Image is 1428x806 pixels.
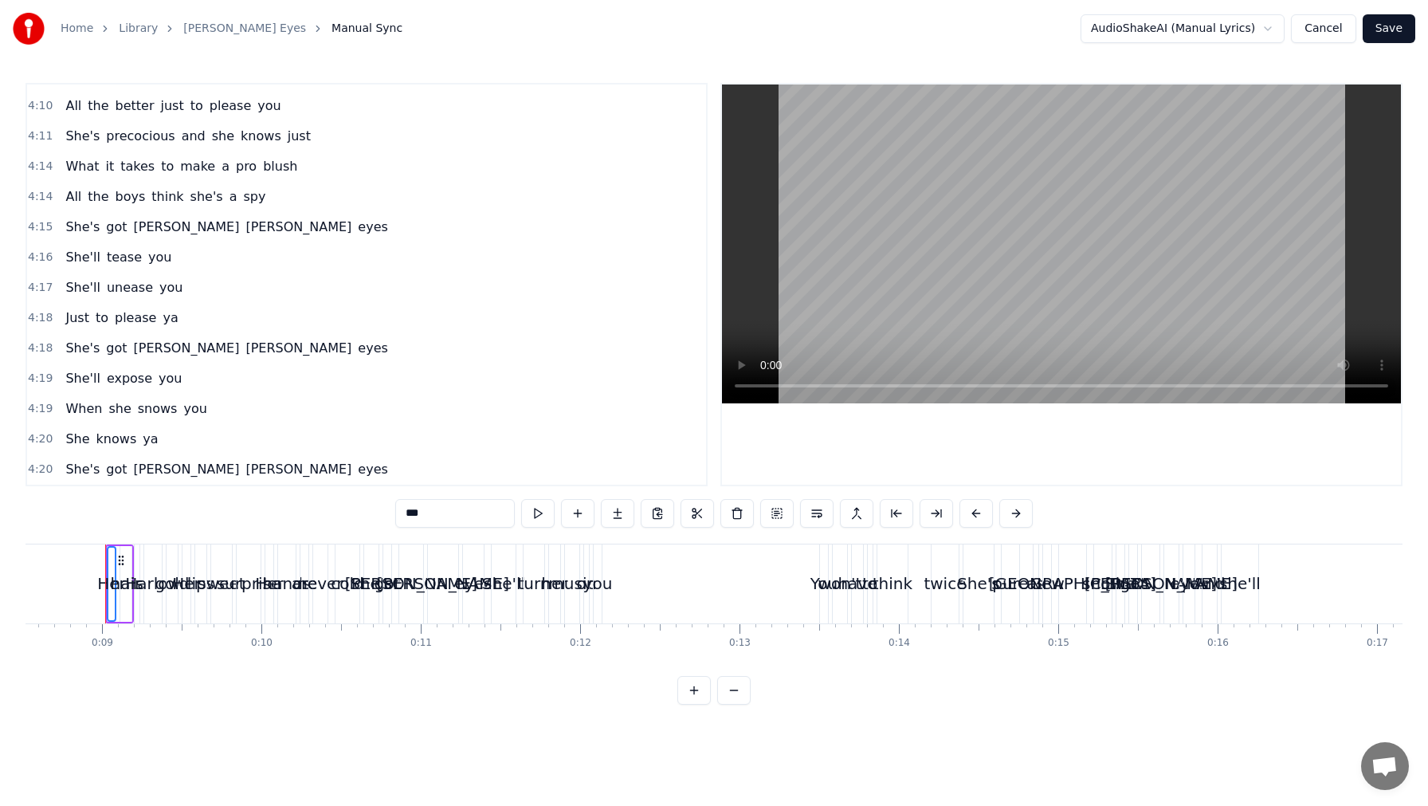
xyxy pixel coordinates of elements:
div: She'll [482,572,525,596]
span: [PERSON_NAME] [244,460,353,478]
span: 4:11 [28,128,53,144]
span: tease [105,248,143,266]
span: 4:16 [28,250,53,265]
span: she's [189,187,225,206]
span: make [178,157,217,175]
span: knows [239,127,283,145]
div: Her [97,572,126,596]
span: She's [64,218,101,236]
span: All [64,96,83,115]
div: 0:11 [410,637,432,650]
div: are [292,572,317,596]
span: you [256,96,282,115]
span: eyes [356,460,390,478]
span: it [104,157,116,175]
span: She'll [64,369,101,387]
div: lips [187,572,214,596]
span: She's [64,339,101,357]
div: you [583,572,613,596]
div: [GEOGRAPHIC_DATA] [989,572,1156,596]
span: precocious [104,127,176,145]
span: What [64,157,100,175]
button: Save [1363,14,1415,43]
span: She's [64,127,101,145]
div: surprise [217,572,281,596]
span: got [104,218,128,236]
div: 0:17 [1367,637,1388,650]
a: [PERSON_NAME] Eyes [183,21,306,37]
span: and [180,127,207,145]
span: eyes [356,339,390,357]
span: When [64,399,104,418]
span: the [86,96,110,115]
div: 0:13 [729,637,751,650]
span: just [159,96,186,115]
span: think [150,187,185,206]
span: 4:15 [28,219,53,235]
span: to [189,96,205,115]
div: to [862,572,878,596]
span: 4:19 [28,371,53,387]
span: boys [114,187,147,206]
span: spy [241,187,267,206]
span: [PERSON_NAME] [132,218,241,236]
div: never [297,572,343,596]
span: please [208,96,253,115]
div: eyes [1170,572,1207,596]
span: she [210,127,236,145]
div: 0:10 [251,637,273,650]
span: you [158,278,184,297]
img: youka [13,13,45,45]
span: the [86,187,110,206]
div: on [576,572,596,596]
span: got [104,460,128,478]
span: better [114,96,156,115]
span: 4:19 [28,401,53,417]
span: you [147,248,173,266]
div: she'll [1219,572,1261,596]
div: Her [172,572,201,596]
span: She's [64,460,101,478]
div: And [1194,572,1225,596]
span: blush [261,157,299,175]
a: Library [119,21,158,37]
div: eyes [455,572,492,596]
div: You [810,572,838,596]
span: got [104,339,128,357]
span: She [64,430,91,448]
div: gold [155,572,189,596]
span: expose [105,369,154,387]
span: a [228,187,239,206]
span: 4:20 [28,462,53,478]
div: won't [818,572,862,596]
div: She's [957,572,1000,596]
span: please [113,309,158,327]
div: 0:12 [570,637,591,650]
div: music [548,572,595,596]
div: Her [255,572,284,596]
div: 0:09 [92,637,113,650]
span: 4:18 [28,310,53,326]
span: [PERSON_NAME] [244,339,353,357]
span: 4:20 [28,431,53,447]
div: have [838,572,877,596]
span: to [94,309,110,327]
span: unease [105,278,155,297]
span: Just [64,309,90,327]
div: sweet [198,572,245,596]
span: 4:17 [28,280,53,296]
span: to [159,157,175,175]
div: hands [263,572,312,596]
span: 4:14 [28,159,53,175]
span: 4:14 [28,189,53,205]
span: ya [141,430,159,448]
nav: breadcrumb [61,21,402,37]
span: Manual Sync [331,21,402,37]
a: Home [61,21,93,37]
span: ya [161,309,179,327]
span: a [220,157,231,175]
span: you [157,369,183,387]
div: snow [1082,572,1124,596]
span: snows [136,399,179,418]
span: She'll [64,278,101,297]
